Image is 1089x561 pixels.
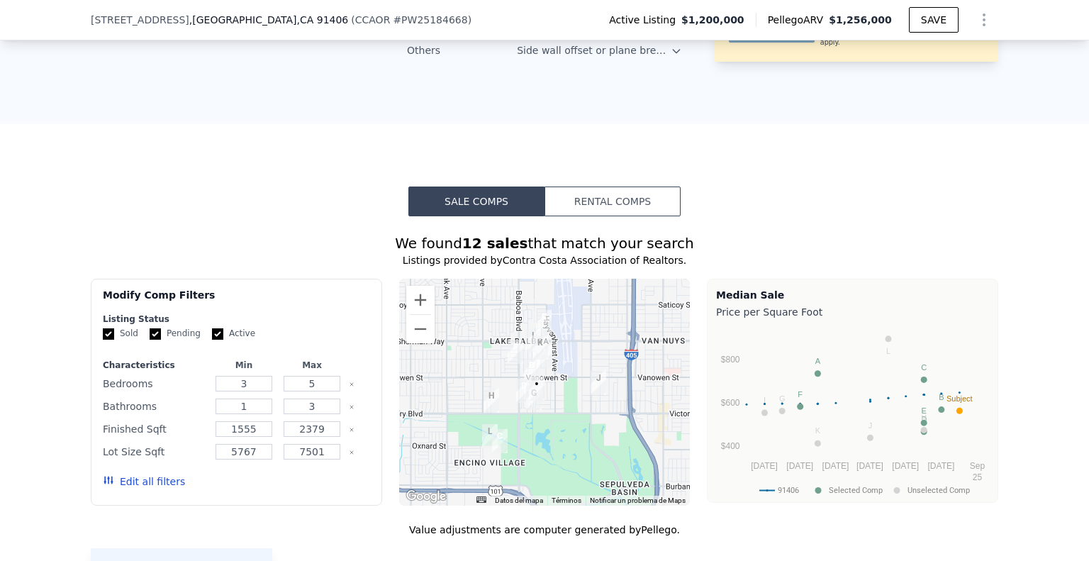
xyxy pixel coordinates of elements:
[393,14,467,26] span: # PW25184668
[751,461,778,471] text: [DATE]
[829,486,883,495] text: Selected Comp
[406,286,435,314] button: Ampliar
[403,487,449,506] img: Google
[103,360,207,371] div: Characteristics
[768,13,830,27] span: Pellego ARV
[778,486,799,495] text: 91406
[484,389,499,413] div: 6406 Aldea Ave
[921,413,927,422] text: H
[886,347,890,355] text: L
[798,390,803,399] text: F
[970,6,998,34] button: Show Options
[946,394,973,403] text: Subject
[296,14,348,26] span: , CA 91406
[150,328,201,340] label: Pending
[103,474,185,489] button: Edit all filters
[939,393,944,401] text: B
[462,235,528,252] strong: 12 sales
[517,43,671,57] div: Side wall offset or plane break required for walls >14 ft high and >45 ft long
[536,310,552,334] div: 7255 De Celis Pl
[349,404,354,410] button: Clear
[591,371,606,395] div: 6613 Gaviota Ave
[928,461,955,471] text: [DATE]
[408,187,544,216] button: Sale Comps
[590,496,686,504] a: Notificar un problema de Maps
[351,13,471,27] div: ( )
[349,427,354,433] button: Clear
[524,358,540,382] div: 16733 Archwood St
[516,379,532,403] div: 6506 Mclennan Ave
[892,461,919,471] text: [DATE]
[91,523,998,537] div: Value adjustments are computer generated by Pellego .
[349,450,354,455] button: Clear
[829,14,892,26] span: $1,256,000
[721,398,740,408] text: $600
[492,429,508,453] div: 5944 Wish Ave
[526,386,542,410] div: 6431 Petit Ave
[349,382,354,387] button: Clear
[482,424,498,448] div: 17209 Bullock St
[495,496,543,506] button: Datos del mapa
[716,302,989,322] div: Price per Square Foot
[103,442,207,462] div: Lot Size Sqft
[103,328,138,340] label: Sold
[103,288,370,313] div: Modify Comp Filters
[407,43,517,57] div: Others
[103,396,207,416] div: Bathrooms
[721,441,740,451] text: $400
[403,487,449,506] a: Abre esta zona en Google Maps (se abre en una nueva ventana)
[476,496,486,503] button: Combinaciones de teclas
[869,421,873,430] text: J
[907,486,970,495] text: Unselected Comp
[970,461,985,471] text: Sep
[544,187,681,216] button: Rental Comps
[91,13,189,27] span: [STREET_ADDRESS]
[815,426,821,435] text: K
[973,472,983,482] text: 25
[532,335,548,360] div: 7003 Rubio Ave
[91,233,998,253] div: We found that match your search
[103,419,207,439] div: Finished Sqft
[355,14,391,26] span: CCAOR
[91,253,998,267] div: Listings provided by Contra Costa Association of Realtors .
[103,328,114,340] input: Sold
[716,288,989,302] div: Median Sale
[281,360,343,371] div: Max
[822,461,849,471] text: [DATE]
[103,374,207,394] div: Bedrooms
[103,313,370,325] div: Listing Status
[150,328,161,340] input: Pending
[212,328,255,340] label: Active
[525,328,541,352] div: 7056 Whitaker Ave
[609,13,681,27] span: Active Listing
[815,357,821,365] text: A
[856,461,883,471] text: [DATE]
[921,363,927,372] text: C
[189,13,348,27] span: , [GEOGRAPHIC_DATA]
[406,315,435,343] button: Reducir
[909,7,959,33] button: SAVE
[779,394,786,403] text: G
[508,340,523,364] div: 16906 Marlin Pl
[716,322,989,499] svg: A chart.
[552,496,581,504] a: Términos (se abre en una nueva pestaña)
[213,360,275,371] div: Min
[921,406,926,415] text: E
[537,345,552,369] div: 6909 De Celis Pl
[786,461,813,471] text: [DATE]
[529,377,544,401] div: 6524 Petit Ave
[721,355,740,365] text: $800
[764,396,766,404] text: I
[212,328,223,340] input: Active
[681,13,744,27] span: $1,200,000
[921,415,927,423] text: D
